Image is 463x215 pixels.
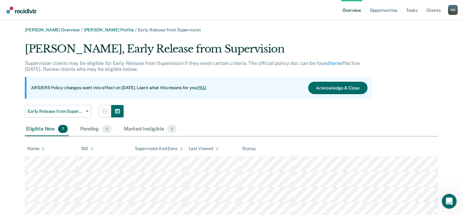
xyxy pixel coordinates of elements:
div: S W [448,5,458,15]
div: Supervision End Date [135,146,183,151]
span: Early Release from Supervision [138,27,201,32]
span: / [80,27,84,32]
button: Profile dropdown button [448,5,458,15]
p: ARS/ERS Policy changes went into effect on [DATE]. Learn what this means for you: [31,85,206,91]
div: Name [27,146,45,151]
span: 0 [167,125,177,133]
img: Recidiviz [7,7,36,13]
div: Pending0 [79,122,113,136]
div: Last Viewed [189,146,219,151]
iframe: Intercom live chat [442,194,457,209]
div: [PERSON_NAME], Early Release from Supervision [25,43,372,60]
span: / [134,27,138,32]
span: Early Release from Supervision [28,109,84,114]
a: [PERSON_NAME] Overview [25,27,80,32]
span: 0 [102,125,112,133]
a: here [330,60,340,66]
div: Eligible Now7 [25,122,69,136]
a: FAQ [198,85,207,90]
a: [PERSON_NAME] Profile [84,27,134,32]
div: Marked Ineligible0 [123,122,178,136]
div: Status [242,146,256,151]
p: Supervision clients may be eligible for Early Release from Supervision if they meet certain crite... [25,60,360,72]
button: Early Release from Supervision [25,105,91,117]
button: Acknowledge & Close [308,82,367,94]
span: 7 [58,125,68,133]
div: SID [81,146,94,151]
